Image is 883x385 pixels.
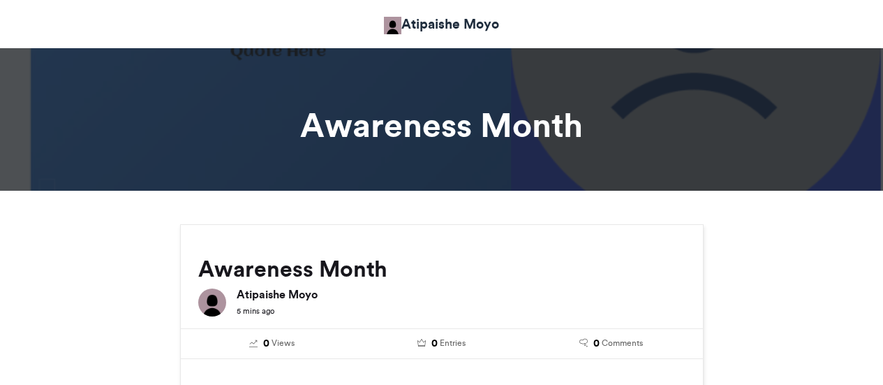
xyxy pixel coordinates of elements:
[593,336,600,351] span: 0
[237,306,274,316] small: 5 mins ago
[537,336,685,351] a: 0 Comments
[263,336,269,351] span: 0
[602,337,643,349] span: Comments
[440,337,466,349] span: Entries
[54,108,829,142] h1: Awareness Month
[198,256,685,282] h2: Awareness Month
[367,336,516,351] a: 0 Entries
[431,336,438,351] span: 0
[272,337,295,349] span: Views
[384,14,499,34] a: Atipaishe Moyo
[384,17,401,34] img: Atipaishe Moyo
[198,336,347,351] a: 0 Views
[198,289,226,317] img: Atipaishe Moyo
[237,289,685,300] h6: Atipaishe Moyo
